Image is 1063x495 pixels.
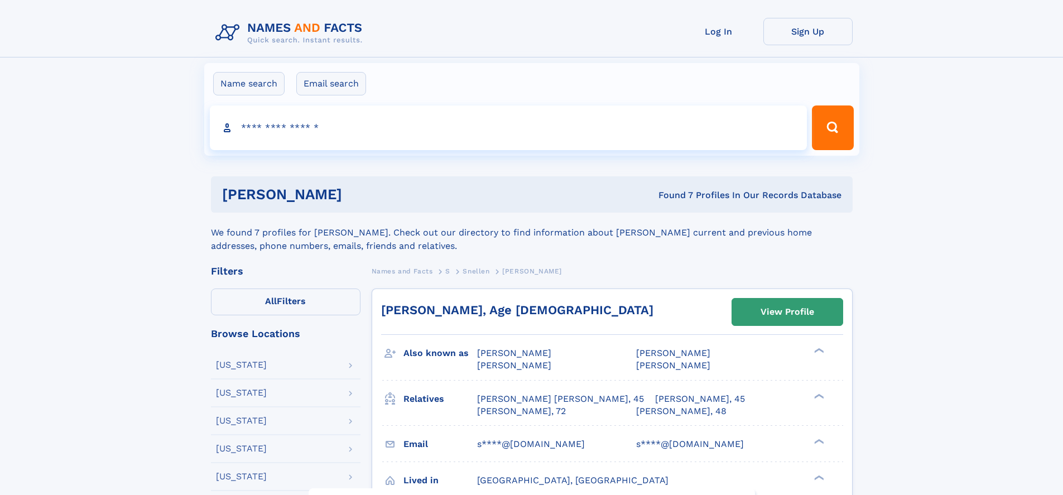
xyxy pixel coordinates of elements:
[477,475,668,486] span: [GEOGRAPHIC_DATA], [GEOGRAPHIC_DATA]
[445,267,450,275] span: S
[445,264,450,278] a: S
[811,474,825,481] div: ❯
[403,390,477,409] h3: Relatives
[381,303,653,317] a: [PERSON_NAME], Age [DEMOGRAPHIC_DATA]
[477,360,551,371] span: [PERSON_NAME]
[211,329,360,339] div: Browse Locations
[296,72,366,95] label: Email search
[477,393,644,405] a: [PERSON_NAME] [PERSON_NAME], 45
[636,405,727,417] a: [PERSON_NAME], 48
[674,18,763,45] a: Log In
[222,188,501,201] h1: [PERSON_NAME]
[812,105,853,150] button: Search Button
[216,472,267,481] div: [US_STATE]
[216,388,267,397] div: [US_STATE]
[403,344,477,363] h3: Also known as
[763,18,853,45] a: Sign Up
[811,438,825,445] div: ❯
[211,289,360,315] label: Filters
[636,348,710,358] span: [PERSON_NAME]
[403,435,477,454] h3: Email
[811,347,825,354] div: ❯
[463,267,489,275] span: Snellen
[216,416,267,425] div: [US_STATE]
[211,266,360,276] div: Filters
[211,18,372,48] img: Logo Names and Facts
[213,72,285,95] label: Name search
[265,296,277,306] span: All
[500,189,841,201] div: Found 7 Profiles In Our Records Database
[477,405,566,417] a: [PERSON_NAME], 72
[655,393,745,405] a: [PERSON_NAME], 45
[732,299,843,325] a: View Profile
[210,105,807,150] input: search input
[211,213,853,253] div: We found 7 profiles for [PERSON_NAME]. Check out our directory to find information about [PERSON_...
[761,299,814,325] div: View Profile
[811,392,825,400] div: ❯
[477,348,551,358] span: [PERSON_NAME]
[372,264,433,278] a: Names and Facts
[463,264,489,278] a: Snellen
[216,444,267,453] div: [US_STATE]
[502,267,562,275] span: [PERSON_NAME]
[403,471,477,490] h3: Lived in
[636,360,710,371] span: [PERSON_NAME]
[216,361,267,369] div: [US_STATE]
